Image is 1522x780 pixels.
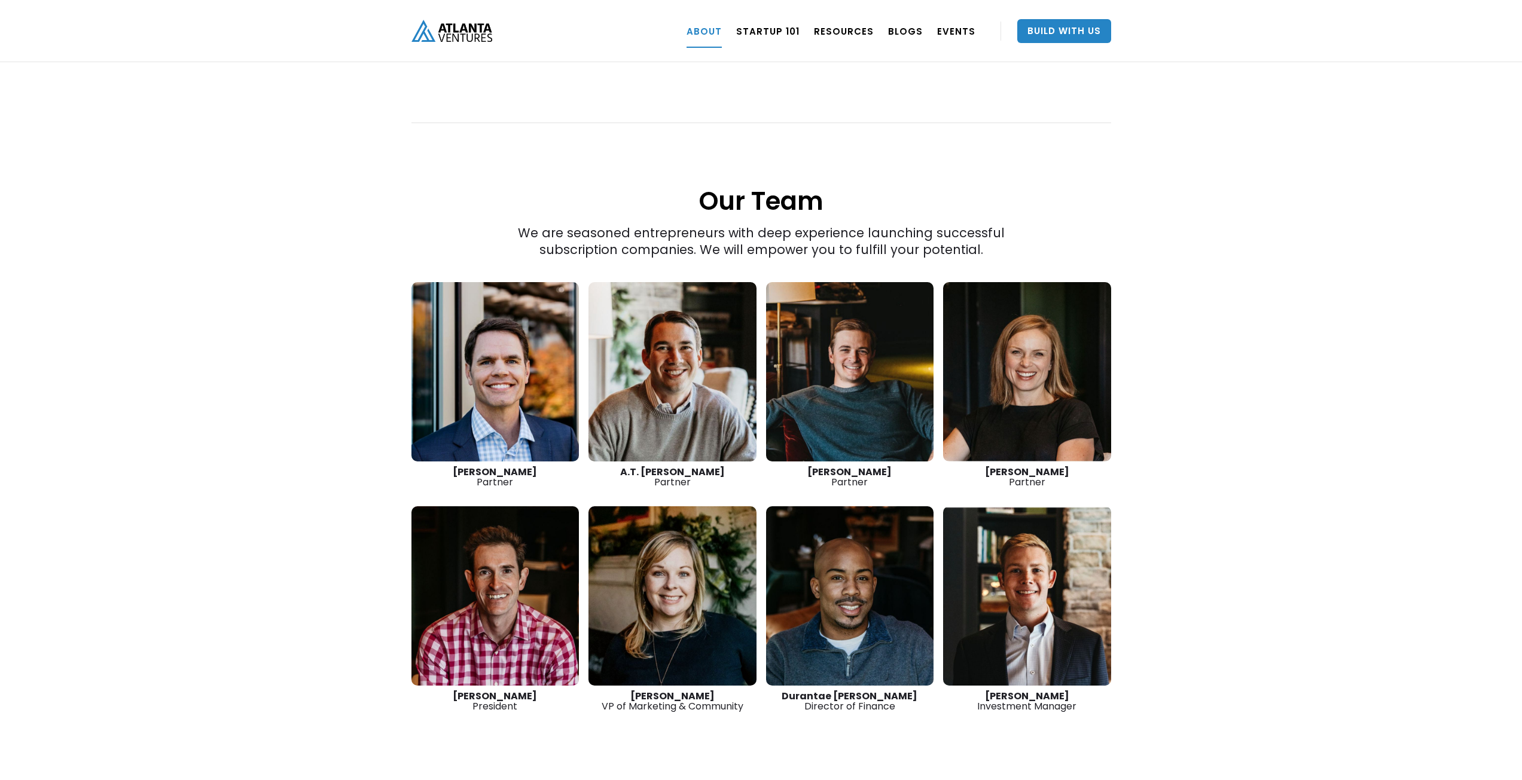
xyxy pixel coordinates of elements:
[766,691,934,711] div: Director of Finance
[453,689,537,703] strong: [PERSON_NAME]
[782,689,917,703] strong: Durantae [PERSON_NAME]
[985,465,1069,479] strong: [PERSON_NAME]
[943,691,1111,711] div: Investment Manager
[736,14,800,48] a: Startup 101
[888,14,923,48] a: BLOGS
[687,14,722,48] a: ABOUT
[411,691,579,711] div: President
[937,14,975,48] a: EVENTS
[807,465,892,479] strong: [PERSON_NAME]
[620,465,725,479] strong: A.T. [PERSON_NAME]
[630,689,715,703] strong: [PERSON_NAME]
[453,465,537,479] strong: [PERSON_NAME]
[985,689,1069,703] strong: [PERSON_NAME]
[814,14,874,48] a: RESOURCES
[588,691,757,711] div: VP of Marketing & Community
[943,467,1111,487] div: Partner
[588,467,757,487] div: Partner
[1017,19,1111,43] a: Build With Us
[766,467,934,487] div: Partner
[411,124,1111,218] h1: Our Team
[411,467,579,487] div: Partner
